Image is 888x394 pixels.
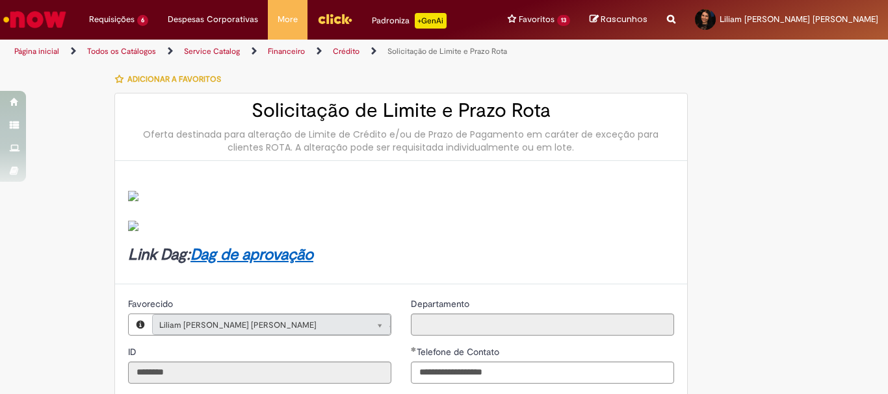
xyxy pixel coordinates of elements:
h2: Solicitação de Limite e Prazo Rota [128,100,674,121]
span: Adicionar a Favoritos [127,74,221,84]
input: Departamento [411,314,674,336]
span: Despesas Corporativas [168,13,258,26]
div: Padroniza [372,13,447,29]
span: More [278,13,298,26]
span: 6 [137,15,148,26]
span: Somente leitura - Favorecido [128,298,176,310]
span: Obrigatório Preenchido [411,347,417,352]
span: Somente leitura - Departamento [411,298,472,310]
span: Somente leitura - ID [128,346,139,358]
div: Oferta destinada para alteração de Limite de Crédito e/ou de Prazo de Pagamento em caráter de exc... [128,128,674,154]
input: Telefone de Contato [411,362,674,384]
ul: Trilhas de página [10,40,582,64]
a: Financeiro [268,46,305,56]
label: Somente leitura - Departamento [411,297,472,310]
label: Somente leitura - ID [128,345,139,358]
a: Todos os Catálogos [87,46,156,56]
a: Dag de aprovação [190,245,313,265]
a: Liliam [PERSON_NAME] [PERSON_NAME]Limpar campo Favorecido [152,314,391,335]
span: 13 [557,15,570,26]
span: Requisições [89,13,135,26]
img: click_logo_yellow_360x200.png [317,9,352,29]
img: ServiceNow [1,6,68,32]
a: Service Catalog [184,46,240,56]
button: Adicionar a Favoritos [114,66,228,93]
input: ID [128,362,391,384]
span: Favoritos [519,13,555,26]
span: Liliam [PERSON_NAME] [PERSON_NAME] [159,315,358,336]
span: Telefone de Contato [417,346,502,358]
button: Favorecido, Visualizar este registro Liliam Karla Kupfer Jose [129,314,152,335]
img: sys_attachment.do [128,191,138,201]
span: Liliam [PERSON_NAME] [PERSON_NAME] [720,14,878,25]
img: sys_attachment.do [128,221,138,231]
a: Página inicial [14,46,59,56]
span: Rascunhos [601,13,647,25]
a: Rascunhos [590,14,647,26]
strong: Link Dag: [128,245,313,265]
a: Crédito [333,46,359,56]
a: Solicitação de Limite e Prazo Rota [387,46,507,56]
p: +GenAi [415,13,447,29]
